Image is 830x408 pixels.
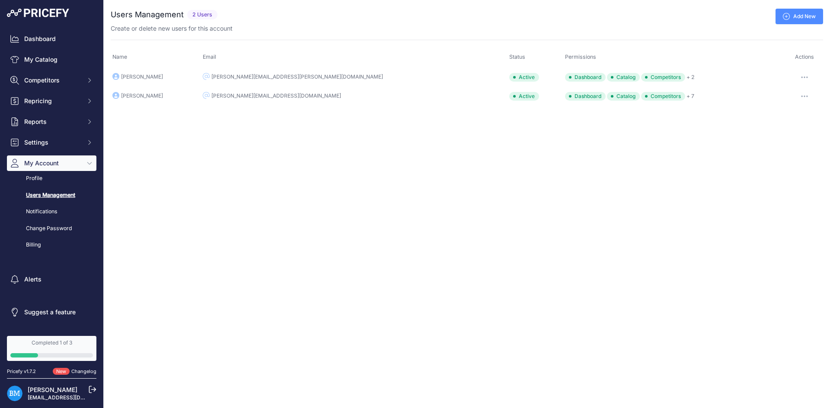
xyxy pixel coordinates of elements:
span: Permissions [565,54,596,60]
button: My Account [7,155,96,171]
div: Completed 1 of 3 [10,339,93,346]
a: Alerts [7,272,96,287]
a: Dashboard [7,31,96,47]
p: Create or delete new users for this account [111,24,233,33]
span: Settings [24,138,81,147]
div: [PERSON_NAME] [121,92,163,99]
a: Suggest a feature [7,304,96,320]
div: [PERSON_NAME] [121,73,163,80]
span: Competitors [641,92,685,101]
a: My Catalog [7,52,96,67]
a: Users Management [7,188,96,203]
button: Settings [7,135,96,150]
a: Changelog [71,368,96,374]
div: [PERSON_NAME][EMAIL_ADDRESS][PERSON_NAME][DOMAIN_NAME] [211,73,383,80]
button: Repricing [7,93,96,109]
a: Profile [7,171,96,186]
span: Status [509,54,525,60]
div: Pricefy v1.7.2 [7,368,36,375]
button: Competitors [7,73,96,88]
a: + 7 [686,93,694,99]
span: Catalog [607,73,640,82]
img: Pricefy Logo [7,9,69,17]
span: Name [112,54,127,60]
span: Dashboard [565,92,606,101]
span: New [53,368,70,375]
a: Notifications [7,204,96,219]
span: 2 Users [187,10,217,20]
div: Active [509,92,539,101]
span: Dashboard [565,73,606,82]
span: Reports [24,117,81,126]
a: [PERSON_NAME] [28,386,77,393]
span: Competitors [24,76,81,85]
a: + 2 [686,74,695,80]
span: Email [203,54,216,60]
a: Billing [7,237,96,253]
a: Completed 1 of 3 [7,336,96,361]
button: Reports [7,114,96,130]
span: Actions [795,54,814,60]
a: Change Password [7,221,96,236]
div: [PERSON_NAME][EMAIL_ADDRESS][DOMAIN_NAME] [211,92,341,99]
span: Competitors [641,73,685,82]
div: Active [509,73,539,82]
a: Add New [776,9,823,24]
span: Catalog [607,92,640,101]
a: [EMAIL_ADDRESS][DOMAIN_NAME] [28,394,118,401]
span: Repricing [24,97,81,105]
h2: Users Management [111,9,184,21]
nav: Sidebar [7,31,96,326]
span: My Account [24,159,81,168]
